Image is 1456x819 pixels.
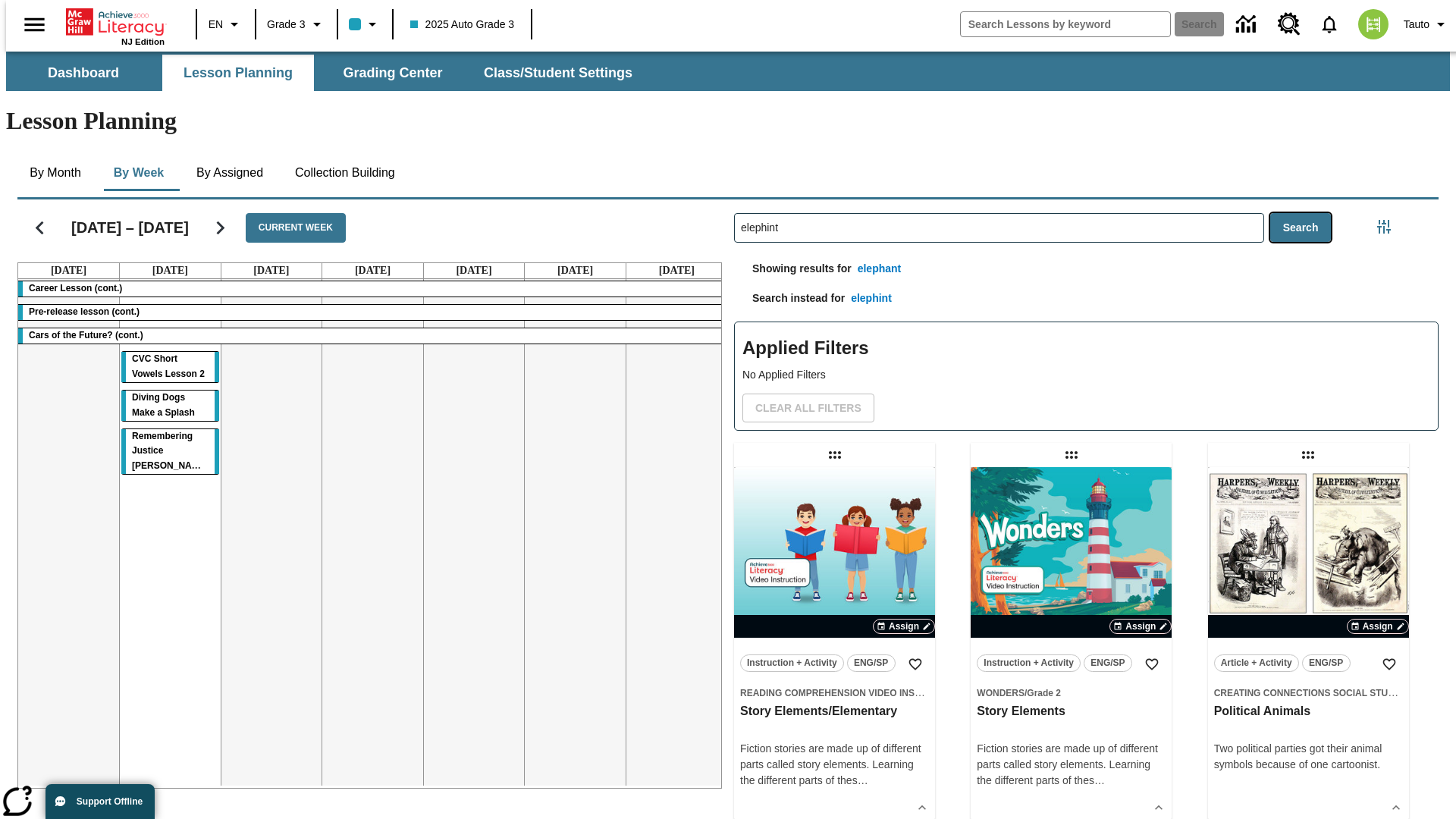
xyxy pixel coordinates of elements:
[656,263,698,278] a: October 12, 2025
[48,64,119,82] span: Dashboard
[1027,688,1061,698] span: Grade 2
[977,685,1166,701] span: Topic: Wonders/Grade 2
[184,64,293,82] span: Lesson Planning
[858,774,868,786] span: …
[410,17,515,33] span: 2025 Auto Grade 3
[6,55,646,91] div: SubNavbar
[977,688,1025,698] span: Wonders
[6,107,1450,135] h1: Lesson Planning
[873,619,935,634] button: Assign Choose Dates
[453,263,494,278] a: October 10, 2025
[343,11,388,38] button: Class color is light blue. Change class color
[734,290,845,314] p: Search instead for
[1214,741,1403,773] div: Two political parties got their animal symbols because of one cartoonist.
[1363,620,1393,633] span: Assign
[343,64,442,82] span: Grading Center
[66,7,165,37] a: Home
[740,704,929,720] h3: Story Elements/Elementary
[554,263,596,278] a: October 11, 2025
[202,11,250,38] button: Language: EN, Select a language
[1398,11,1456,38] button: Profile/Settings
[1214,685,1403,701] span: Topic: Creating Connections Social Studies/US History I
[1090,655,1125,671] span: ENG/SP
[734,261,852,284] p: Showing results for
[961,12,1170,36] input: search field
[18,305,727,320] div: Pre-release lesson (cont.)
[1214,654,1299,672] button: Article + Activity
[20,209,59,247] button: Previous
[845,284,898,312] button: elephint
[1147,796,1170,819] button: Show Details
[1109,619,1172,634] button: Assign Choose Dates
[121,391,219,421] div: Diving Dogs Make a Splash
[29,306,140,317] span: Pre-release lesson (cont.)
[18,281,727,297] div: Career Lesson (cont.)
[977,741,1166,789] div: Fiction stories are made up of different parts called story elements. Learning the different part...
[267,17,306,33] span: Grade 3
[740,741,929,789] div: Fiction stories are made up of different parts called story elements. Learning the different part...
[1369,212,1399,242] button: Filters Side menu
[45,784,155,819] button: Support Offline
[1385,796,1407,819] button: Show Details
[17,155,93,191] button: By Month
[984,655,1074,671] span: Instruction + Activity
[132,392,195,418] span: Diving Dogs Make a Splash
[742,330,1430,367] h2: Applied Filters
[201,209,240,247] button: Next
[12,2,57,47] button: Open side menu
[472,55,645,91] button: Class/Student Settings
[1349,5,1398,44] button: Select a new avatar
[121,429,219,475] div: Remembering Justice O'Connor
[29,330,143,340] span: Cars of the Future? (cont.)
[1059,443,1084,467] div: Draggable lesson: Story Elements
[1094,774,1105,786] span: …
[283,155,407,191] button: Collection Building
[101,155,177,191] button: By Week
[1404,17,1429,33] span: Tauto
[18,328,727,344] div: Cars of the Future? (cont.)
[1309,655,1343,671] span: ENG/SP
[261,11,332,38] button: Grade: Grade 3, Select a grade
[1347,619,1409,634] button: Assign Choose Dates
[740,654,844,672] button: Instruction + Activity
[1214,688,1410,698] span: Creating Connections Social Studies
[902,651,929,678] button: Add to Favorites
[6,52,1450,91] div: SubNavbar
[484,64,632,82] span: Class/Student Settings
[747,655,837,671] span: Instruction + Activity
[1269,4,1310,45] a: Resource Center, Will open in new tab
[911,796,934,819] button: Show Details
[1376,651,1403,678] button: Add to Favorites
[1125,620,1156,633] span: Assign
[317,55,469,91] button: Grading Center
[77,796,143,807] span: Support Offline
[742,367,1430,383] p: No Applied Filters
[1089,774,1094,786] span: s
[852,255,908,283] button: elephant
[1310,5,1349,44] a: Notifications
[250,263,292,278] a: October 8, 2025
[740,685,929,701] span: Topic: Reading Comprehension Video Instruction/null
[8,55,159,91] button: Dashboard
[1358,9,1389,39] img: avatar image
[48,263,89,278] a: October 6, 2025
[977,654,1081,672] button: Instruction + Activity
[71,218,189,237] h2: [DATE] – [DATE]
[1270,213,1332,243] button: Search
[246,213,346,243] button: Current Week
[1296,443,1320,467] div: Draggable lesson: Political Animals
[121,37,165,46] span: NJ Edition
[854,655,888,671] span: ENG/SP
[1227,4,1269,45] a: Data Center
[132,353,205,379] span: CVC Short Vowels Lesson 2
[1138,651,1166,678] button: Add to Favorites
[132,431,209,472] span: Remembering Justice O'Connor
[823,443,847,467] div: Draggable lesson: Story Elements/Elementary
[209,17,223,33] span: EN
[66,5,165,46] div: Home
[149,263,191,278] a: October 7, 2025
[977,704,1166,720] h3: Story Elements
[352,263,394,278] a: October 9, 2025
[735,214,1263,242] input: Search Lessons By Keyword
[162,55,314,91] button: Lesson Planning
